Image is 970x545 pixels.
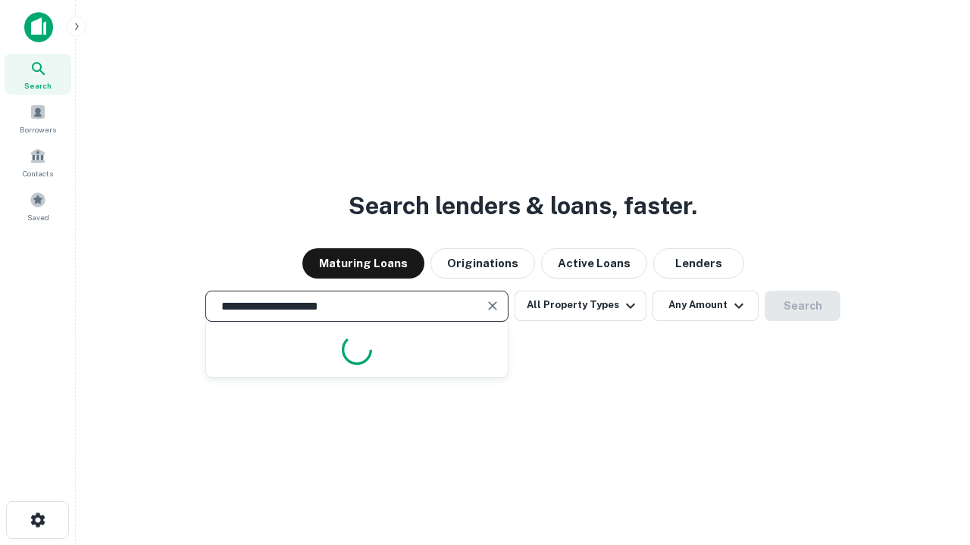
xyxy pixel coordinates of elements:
[349,188,697,224] h3: Search lenders & loans, faster.
[482,295,503,316] button: Clear
[302,248,424,279] button: Maturing Loans
[27,211,49,223] span: Saved
[23,167,53,179] span: Contacts
[541,248,647,279] button: Active Loans
[430,248,535,279] button: Originations
[24,12,53,42] img: capitalize-icon.png
[5,185,71,226] a: Saved
[653,248,744,279] button: Lenders
[5,142,71,182] a: Contacts
[5,98,71,139] a: Borrowers
[515,291,646,321] button: All Property Types
[24,79,52,92] span: Search
[894,375,970,448] iframe: Chat Widget
[5,54,71,95] a: Search
[652,291,759,321] button: Any Amount
[20,123,56,135] span: Borrowers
